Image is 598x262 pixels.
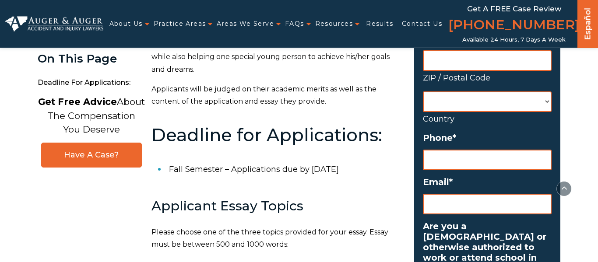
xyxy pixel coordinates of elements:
[423,112,552,126] label: Country
[423,177,552,187] label: Email
[423,133,552,143] label: Phone
[151,83,404,108] p: Applicants will be judged on their academic merits as well as the content of the application and ...
[556,181,572,196] button: scroll to up
[366,15,393,33] a: Results
[151,126,404,145] h2: Deadline for Applications:
[151,199,404,213] h3: Applicant Essay Topics
[38,52,145,65] div: On This Page
[5,16,103,31] img: Auger & Auger Accident and Injury Lawyers Logo
[285,15,304,33] a: FAQs
[462,36,566,43] span: Available 24 Hours, 7 Days a Week
[217,15,274,33] a: Areas We Serve
[151,226,404,252] p: Please choose one of the three topics provided for your essay. Essay must be between 500 and 1000...
[448,15,580,36] a: [PHONE_NUMBER]
[315,15,353,33] a: Resources
[402,15,442,33] a: Contact Us
[41,143,142,168] a: Have A Case?
[50,150,133,160] span: Have A Case?
[38,96,117,107] strong: Get Free Advice
[38,95,145,136] p: About The Compensation You Deserve
[169,158,404,181] li: Fall Semester – Applications due by [DATE]
[109,15,143,33] a: About Us
[467,4,561,13] span: Get a FREE Case Review
[423,71,552,85] label: ZIP / Postal Code
[38,74,145,92] span: Deadline for Applications:
[154,15,206,33] a: Practice Areas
